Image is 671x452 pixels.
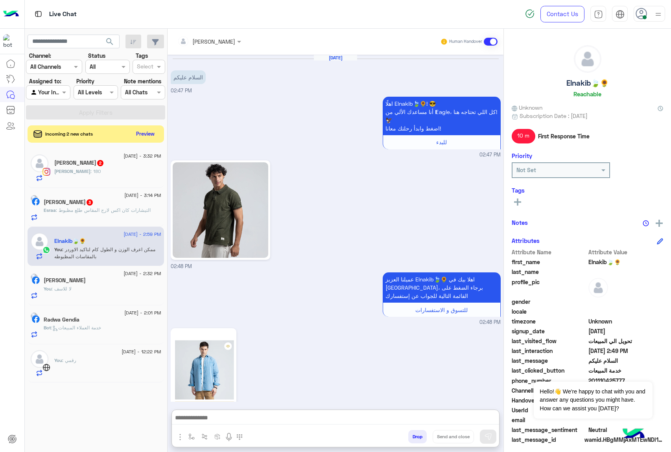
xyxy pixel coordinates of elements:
button: search [100,35,120,51]
img: defaultAdmin.png [574,46,601,72]
img: defaultAdmin.png [31,154,48,172]
span: You [54,357,62,363]
button: Send and close [433,430,474,443]
span: : خدمة العملاء المبيعات [51,325,101,331]
img: Logo [3,6,19,22]
h6: [DATE] [314,55,357,61]
h5: Ahmed Atef [44,277,86,284]
span: timezone [512,317,587,325]
span: لا للاسف [52,286,72,292]
h5: Mahmoud Maged [54,160,104,166]
img: Facebook [32,315,40,323]
h5: Elnakib🍃🌻 [566,79,609,88]
span: [DATE] - 2:59 PM [124,231,161,238]
img: profile [653,9,663,19]
span: 2 [97,160,103,166]
h6: Tags [512,187,663,194]
img: Trigger scenario [201,434,208,440]
span: 180 [90,168,101,174]
h6: Attributes [512,237,540,244]
label: Assigned to: [29,77,61,85]
span: السلام عليكم [588,356,664,365]
img: 713415422032625 [3,34,17,48]
h6: Priority [512,152,532,159]
img: send message [484,433,492,441]
span: [DATE] - 3:32 PM [124,153,161,160]
span: ChannelId [512,386,587,395]
img: Facebook [32,198,40,206]
label: Tags [136,51,148,60]
img: WebChat [42,364,50,371]
span: gender [512,298,587,306]
span: Incoming 2 new chats [45,130,93,138]
span: 02:48 PM [479,319,501,326]
a: tab [590,6,606,22]
p: 9/9/2025, 2:48 PM [383,272,501,303]
img: notes [643,220,649,226]
span: Esraa [44,207,56,213]
img: add [656,220,663,227]
img: hulul-logo.png [620,421,647,448]
span: [DATE] - 2:01 PM [124,309,161,316]
img: make a call [236,434,243,440]
label: Status [88,51,105,60]
button: select flow [185,430,198,443]
label: Note mentions [124,77,161,85]
span: HandoverOn [512,396,587,404]
button: Drop [408,430,427,443]
span: [DATE] - 3:14 PM [124,192,161,199]
span: last_message_sentiment [512,426,587,434]
span: last_visited_flow [512,337,587,345]
label: Priority [76,77,94,85]
span: Elnakib🍃🌻 [588,258,664,266]
span: [DATE] - 2:32 PM [124,270,161,277]
span: email [512,416,587,424]
span: 0 [588,426,664,434]
span: للتسوق و الاستفسارات [415,307,468,313]
img: spinner [525,9,535,18]
span: last_message [512,356,587,365]
h5: Esraa Abd Elfatah [44,199,94,206]
img: send voice note [224,432,234,442]
div: Select [136,62,153,72]
span: Unknown [588,317,664,325]
span: First Response Time [538,132,590,140]
img: tab [616,10,625,19]
span: last_clicked_button [512,366,587,375]
span: رقمي [62,357,76,363]
span: التيشارات كان اكس لارج المقاس طلع مظبوط [56,207,151,213]
small: Human Handover [449,39,482,45]
img: create order [214,434,221,440]
img: Instagram [42,168,50,176]
span: last_message_id [512,435,583,444]
h6: Reachable [573,90,601,97]
img: picture [31,312,38,320]
img: tab [594,10,603,19]
img: tab [33,9,43,19]
h5: Elnakib🍃🌻 [54,238,86,244]
span: Attribute Name [512,248,587,256]
button: Apply Filters [26,105,165,119]
span: 2025-09-09T11:47:37.849Z [588,327,664,335]
span: Bot [44,325,51,331]
img: picture [31,195,38,202]
span: You [44,286,52,292]
span: phone_number [512,377,587,385]
span: null [588,298,664,306]
img: 758430367166649.jpg [173,162,268,258]
img: 1972564436826772.jpg [173,330,235,426]
img: defaultAdmin.png [31,233,48,250]
span: ممكن اعرف الوزن و الطول كام لتاكيد الاوردر بالمقاسات المظبوطه [54,246,155,259]
span: Subscription Date : [DATE] [520,112,588,120]
span: 2025-09-09T11:49:17.833Z [588,347,664,355]
h6: Notes [512,219,528,226]
img: WhatsApp [42,246,50,254]
span: first_name [512,258,587,266]
button: create order [211,430,224,443]
p: 9/9/2025, 2:47 PM [171,70,206,84]
span: last_interaction [512,347,587,355]
img: select flow [188,434,195,440]
button: Trigger scenario [198,430,211,443]
p: 9/9/2025, 2:47 PM [383,97,501,135]
span: Unknown [512,103,542,112]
